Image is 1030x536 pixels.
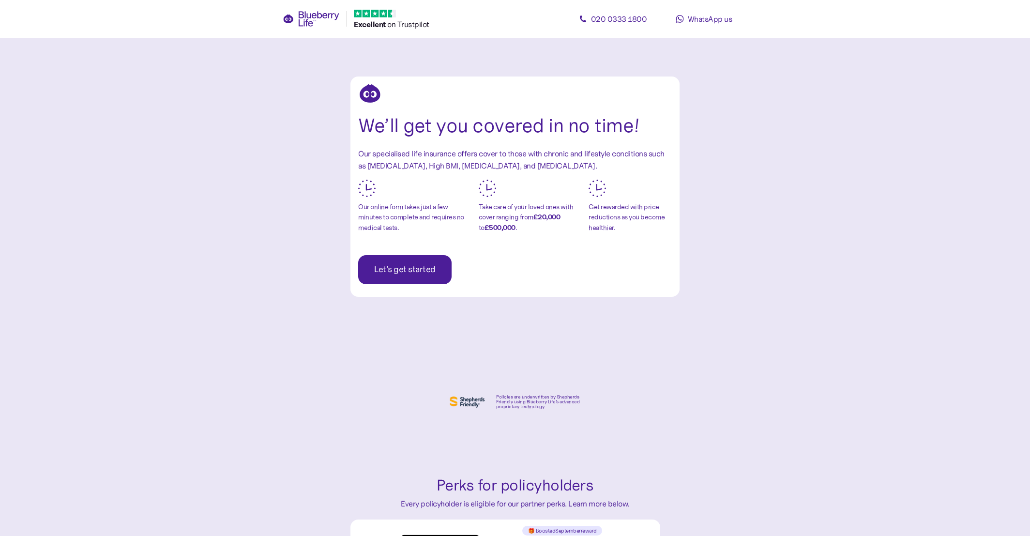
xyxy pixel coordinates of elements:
span: Let's get started [374,256,436,284]
div: Policies are underwritten by Shepherds Friendly using Blueberry Life’s advanced proprietary techn... [496,395,582,409]
div: We’ll get you covered in no time! [358,111,672,140]
span: 020 0333 1800 [591,14,647,24]
div: Perks for policyholders [355,474,675,498]
div: Our online form takes just a few minutes to complete and requires no medical tests. [358,202,471,233]
span: on Trustpilot [387,19,429,29]
div: Get rewarded with price reductions as you become healthier. [589,202,672,233]
span: WhatsApp us [688,14,732,24]
button: Let's get started [358,255,452,284]
div: Every policyholder is eligible for our partner perks. Learn more below. [355,498,675,510]
a: 020 0333 1800 [569,9,656,29]
img: Shephers Friendly [448,394,486,410]
b: £20,000 [533,213,560,221]
a: WhatsApp us [660,9,747,29]
span: Excellent ️ [354,19,387,29]
span: 🎁 Boosted September reward [528,526,597,535]
div: Take care of your loved ones with cover ranging from to . [479,202,582,233]
b: £500,000 [485,223,515,232]
div: Our specialised life insurance offers cover to those with chronic and lifestyle conditions such a... [358,148,672,172]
